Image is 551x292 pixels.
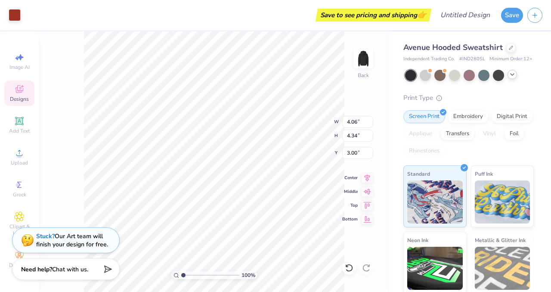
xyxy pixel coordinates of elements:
[475,180,530,224] img: Puff Ink
[403,42,503,53] span: Avenue Hooded Sweatshirt
[440,127,475,140] div: Transfers
[318,9,429,22] div: Save to see pricing and shipping
[342,202,358,208] span: Top
[241,271,255,279] span: 100 %
[355,50,372,67] img: Back
[52,265,88,273] span: Chat with us.
[13,191,26,198] span: Greek
[448,110,489,123] div: Embroidery
[407,247,463,290] img: Neon Ink
[407,180,463,224] img: Standard
[36,232,55,240] strong: Stuck?
[342,189,358,195] span: Middle
[358,71,369,79] div: Back
[21,265,52,273] strong: Need help?
[491,110,533,123] div: Digital Print
[9,64,30,71] span: Image AI
[501,8,523,23] button: Save
[433,6,497,24] input: Untitled Design
[407,236,428,245] span: Neon Ink
[403,110,445,123] div: Screen Print
[403,93,534,103] div: Print Type
[489,56,532,63] span: Minimum Order: 12 +
[4,223,34,237] span: Clipart & logos
[475,247,530,290] img: Metallic & Glitter Ink
[9,262,30,269] span: Decorate
[407,169,430,178] span: Standard
[403,145,445,158] div: Rhinestones
[475,169,493,178] span: Puff Ink
[504,127,524,140] div: Foil
[417,9,427,20] span: 👉
[477,127,501,140] div: Vinyl
[342,216,358,222] span: Bottom
[10,96,29,103] span: Designs
[342,175,358,181] span: Center
[9,127,30,134] span: Add Text
[36,232,108,249] div: Our Art team will finish your design for free.
[403,127,438,140] div: Applique
[475,236,526,245] span: Metallic & Glitter Ink
[11,159,28,166] span: Upload
[459,56,485,63] span: # IND280SL
[403,56,455,63] span: Independent Trading Co.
